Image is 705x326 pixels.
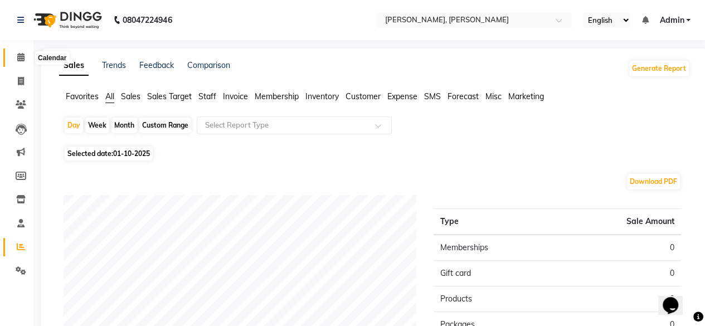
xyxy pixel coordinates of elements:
th: Sale Amount [557,209,681,235]
button: Generate Report [629,61,689,76]
iframe: chat widget [658,281,694,315]
span: Customer [346,91,381,101]
div: Day [65,118,83,133]
div: Week [85,118,109,133]
a: Feedback [139,60,174,70]
span: 01-10-2025 [113,149,150,158]
span: All [105,91,114,101]
span: Misc [485,91,502,101]
div: Custom Range [139,118,191,133]
span: SMS [424,91,441,101]
img: logo [28,4,105,36]
span: Invoice [223,91,248,101]
span: Selected date: [65,147,153,160]
span: Inventory [305,91,339,101]
span: Admin [659,14,684,26]
a: Comparison [187,60,230,70]
div: Calendar [35,51,69,65]
button: Download PDF [627,174,680,189]
a: Trends [102,60,126,70]
span: Marketing [508,91,544,101]
th: Type [434,209,557,235]
td: Products [434,286,557,312]
td: 0 [557,261,681,286]
td: 0 [557,235,681,261]
span: Forecast [448,91,479,101]
span: Favorites [66,91,99,101]
span: Expense [387,91,417,101]
span: Sales Target [147,91,192,101]
b: 08047224946 [123,4,172,36]
td: Memberships [434,235,557,261]
span: Membership [255,91,299,101]
div: Month [111,118,137,133]
span: Staff [198,91,216,101]
span: Sales [121,91,140,101]
td: 0 [557,286,681,312]
td: Gift card [434,261,557,286]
